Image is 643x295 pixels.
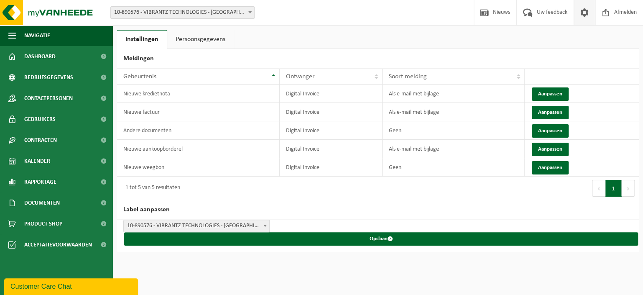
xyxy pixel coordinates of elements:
[24,172,56,192] span: Rapportage
[121,181,180,196] div: 1 tot 5 van 5 resultaten
[117,121,280,140] td: Andere documenten
[24,46,56,67] span: Dashboard
[123,73,156,80] span: Gebeurtenis
[389,73,427,80] span: Soort melding
[286,73,315,80] span: Ontvanger
[532,124,569,138] button: Aanpassen
[24,234,92,255] span: Acceptatievoorwaarden
[383,85,525,103] td: Als e-mail met bijlage
[532,106,569,119] button: Aanpassen
[383,103,525,121] td: Als e-mail met bijlage
[383,121,525,140] td: Geen
[24,130,57,151] span: Contracten
[117,85,280,103] td: Nieuwe kredietnota
[124,232,638,246] button: Opslaan
[117,103,280,121] td: Nieuwe factuur
[24,109,56,130] span: Gebruikers
[280,103,383,121] td: Digital Invoice
[24,151,50,172] span: Kalender
[4,277,140,295] iframe: chat widget
[24,88,73,109] span: Contactpersonen
[111,7,254,18] span: 10-890576 - VIBRANTZ TECHNOLOGIES - SAINT-GHISLAIN
[592,180,605,197] button: Previous
[117,158,280,177] td: Nieuwe weegbon
[532,87,569,101] button: Aanpassen
[124,220,269,232] span: 10-890576 - VIBRANTZ TECHNOLOGIES - SAINT-GHISLAIN
[110,6,255,19] span: 10-890576 - VIBRANTZ TECHNOLOGIES - SAINT-GHISLAIN
[24,192,60,213] span: Documenten
[24,25,50,46] span: Navigatie
[532,161,569,174] button: Aanpassen
[117,140,280,158] td: Nieuwe aankoopborderel
[383,140,525,158] td: Als e-mail met bijlage
[532,143,569,156] button: Aanpassen
[622,180,635,197] button: Next
[280,85,383,103] td: Digital Invoice
[167,30,234,49] a: Persoonsgegevens
[280,158,383,177] td: Digital Invoice
[123,220,270,232] span: 10-890576 - VIBRANTZ TECHNOLOGIES - SAINT-GHISLAIN
[280,140,383,158] td: Digital Invoice
[383,158,525,177] td: Geen
[280,121,383,140] td: Digital Invoice
[117,30,167,49] a: Instellingen
[117,49,639,69] h2: Meldingen
[605,180,622,197] button: 1
[24,67,73,88] span: Bedrijfsgegevens
[117,200,639,220] h2: Label aanpassen
[24,213,62,234] span: Product Shop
